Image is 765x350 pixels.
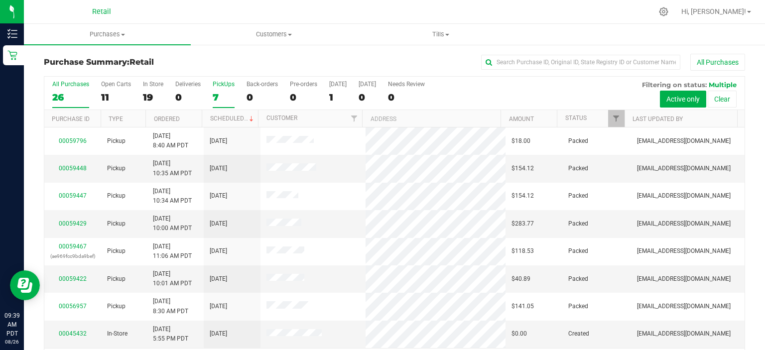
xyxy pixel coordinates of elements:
[511,329,527,339] span: $0.00
[210,191,227,201] span: [DATE]
[59,165,87,172] a: 00059448
[109,116,123,122] a: Type
[191,30,357,39] span: Customers
[210,302,227,311] span: [DATE]
[637,329,731,339] span: [EMAIL_ADDRESS][DOMAIN_NAME]
[129,57,154,67] span: Retail
[247,92,278,103] div: 0
[568,246,588,256] span: Packed
[52,81,89,88] div: All Purchases
[359,92,376,103] div: 0
[153,187,192,206] span: [DATE] 10:34 AM PDT
[708,91,737,108] button: Clear
[143,81,163,88] div: In Store
[59,330,87,337] a: 00045432
[92,7,111,16] span: Retail
[511,136,530,146] span: $18.00
[329,81,347,88] div: [DATE]
[709,81,737,89] span: Multiple
[213,92,235,103] div: 7
[213,81,235,88] div: PickUps
[637,164,731,173] span: [EMAIL_ADDRESS][DOMAIN_NAME]
[52,92,89,103] div: 26
[107,274,126,284] span: Pickup
[59,243,87,250] a: 00059467
[10,270,40,300] iframe: Resource center
[7,50,17,60] inline-svg: Retail
[210,274,227,284] span: [DATE]
[101,81,131,88] div: Open Carts
[568,274,588,284] span: Packed
[101,92,131,103] div: 11
[50,251,95,261] p: (ae969fcc9bda9bef)
[290,81,317,88] div: Pre-orders
[59,275,87,282] a: 00059422
[511,302,534,311] span: $141.05
[175,81,201,88] div: Deliveries
[153,214,192,233] span: [DATE] 10:00 AM PDT
[681,7,746,15] span: Hi, [PERSON_NAME]!
[388,92,425,103] div: 0
[568,191,588,201] span: Packed
[346,110,362,127] a: Filter
[657,7,670,16] div: Manage settings
[153,325,188,344] span: [DATE] 5:55 PM PDT
[608,110,625,127] a: Filter
[637,302,731,311] span: [EMAIL_ADDRESS][DOMAIN_NAME]
[24,30,191,39] span: Purchases
[210,164,227,173] span: [DATE]
[358,24,524,45] a: Tills
[511,246,534,256] span: $118.53
[637,136,731,146] span: [EMAIL_ADDRESS][DOMAIN_NAME]
[107,219,126,229] span: Pickup
[24,24,191,45] a: Purchases
[4,338,19,346] p: 08/26
[59,192,87,199] a: 00059447
[153,159,192,178] span: [DATE] 10:35 AM PDT
[266,115,297,121] a: Customer
[660,91,706,108] button: Active only
[481,55,680,70] input: Search Purchase ID, Original ID, State Registry ID or Customer Name...
[52,116,90,122] a: Purchase ID
[107,136,126,146] span: Pickup
[568,219,588,229] span: Packed
[59,137,87,144] a: 00059796
[154,116,180,122] a: Ordered
[511,191,534,201] span: $154.12
[153,269,192,288] span: [DATE] 10:01 AM PDT
[637,274,731,284] span: [EMAIL_ADDRESS][DOMAIN_NAME]
[4,311,19,338] p: 09:39 AM PDT
[568,164,588,173] span: Packed
[329,92,347,103] div: 1
[565,115,587,121] a: Status
[107,246,126,256] span: Pickup
[210,246,227,256] span: [DATE]
[509,116,534,122] a: Amount
[107,164,126,173] span: Pickup
[362,110,501,127] th: Address
[107,191,126,201] span: Pickup
[511,274,530,284] span: $40.89
[642,81,707,89] span: Filtering on status:
[107,329,127,339] span: In-Store
[690,54,745,71] button: All Purchases
[568,302,588,311] span: Packed
[359,81,376,88] div: [DATE]
[143,92,163,103] div: 19
[44,58,277,67] h3: Purchase Summary:
[247,81,278,88] div: Back-orders
[568,329,589,339] span: Created
[7,29,17,39] inline-svg: Inventory
[388,81,425,88] div: Needs Review
[511,164,534,173] span: $154.12
[191,24,358,45] a: Customers
[107,302,126,311] span: Pickup
[290,92,317,103] div: 0
[637,219,731,229] span: [EMAIL_ADDRESS][DOMAIN_NAME]
[637,246,731,256] span: [EMAIL_ADDRESS][DOMAIN_NAME]
[210,115,255,122] a: Scheduled
[175,92,201,103] div: 0
[511,219,534,229] span: $283.77
[59,303,87,310] a: 00056957
[633,116,683,122] a: Last Updated By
